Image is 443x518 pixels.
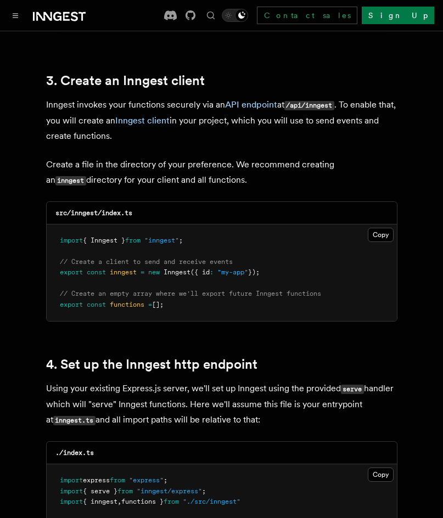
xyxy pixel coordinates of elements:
code: ./index.ts [55,449,94,457]
code: inngest [55,176,86,185]
span: { Inngest } [83,237,125,244]
span: []; [152,301,164,308]
span: from [125,237,141,244]
span: ({ id [190,268,210,276]
span: const [87,268,106,276]
span: from [117,487,133,495]
code: /api/inngest [284,101,334,110]
span: : [210,268,214,276]
button: Copy [368,228,394,242]
span: { inngest [83,498,117,505]
span: "inngest" [144,237,179,244]
span: = [148,301,152,308]
code: src/inngest/index.ts [55,209,132,217]
span: const [87,301,106,308]
span: inngest [110,268,137,276]
span: "inngest/express" [137,487,202,495]
span: }); [248,268,260,276]
span: export [60,268,83,276]
span: new [148,268,160,276]
button: Toggle dark mode [222,9,248,22]
span: ; [164,476,167,484]
span: from [164,498,179,505]
a: 4. Set up the Inngest http endpoint [46,357,257,372]
p: Inngest invokes your functions securely via an at . To enable that, you will create an in your pr... [46,97,397,144]
span: import [60,487,83,495]
span: ; [179,237,183,244]
code: inngest.ts [53,416,96,425]
span: import [60,476,83,484]
span: "my-app" [217,268,248,276]
a: Inngest client [115,115,170,126]
a: Contact sales [257,7,357,24]
span: functions } [121,498,164,505]
span: // Create an empty array where we'll export future Inngest functions [60,290,321,297]
span: import [60,498,83,505]
button: Toggle navigation [9,9,22,22]
a: API endpoint [225,99,277,110]
span: // Create a client to send and receive events [60,258,233,266]
span: Inngest [164,268,190,276]
p: Create a file in the directory of your preference. We recommend creating an directory for your cl... [46,157,397,188]
span: functions [110,301,144,308]
a: Sign Up [362,7,434,24]
span: express [83,476,110,484]
a: 3. Create an Inngest client [46,73,205,88]
code: serve [341,385,364,394]
span: ; [202,487,206,495]
button: Copy [368,468,394,482]
span: , [117,498,121,505]
span: "express" [129,476,164,484]
span: export [60,301,83,308]
span: = [141,268,144,276]
p: Using your existing Express.js server, we'll set up Inngest using the provided handler which will... [46,381,397,428]
button: Find something... [204,9,217,22]
span: import [60,237,83,244]
span: { serve } [83,487,117,495]
span: "./src/inngest" [183,498,240,505]
span: from [110,476,125,484]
